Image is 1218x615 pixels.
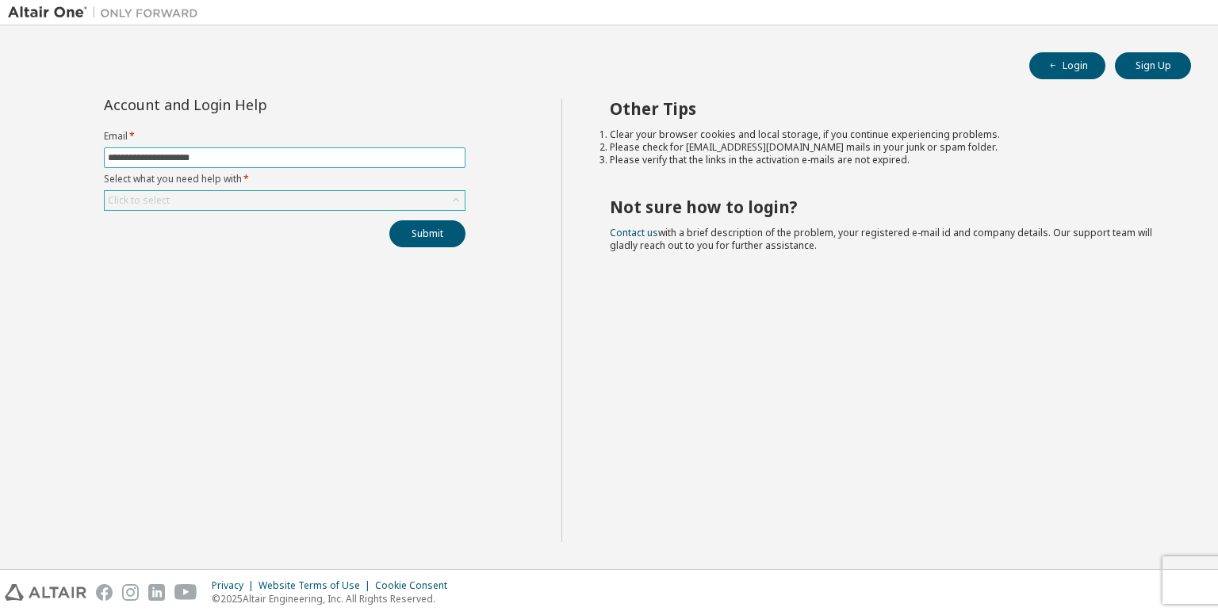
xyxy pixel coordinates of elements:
li: Clear your browser cookies and local storage, if you continue experiencing problems. [610,128,1163,141]
div: Privacy [212,579,259,592]
div: Click to select [108,194,170,207]
div: Website Terms of Use [259,579,375,592]
img: instagram.svg [122,584,139,601]
button: Submit [389,220,465,247]
img: facebook.svg [96,584,113,601]
h2: Not sure how to login? [610,197,1163,217]
button: Sign Up [1115,52,1191,79]
span: with a brief description of the problem, your registered e-mail id and company details. Our suppo... [610,226,1152,252]
p: © 2025 Altair Engineering, Inc. All Rights Reserved. [212,592,457,605]
label: Email [104,130,465,143]
a: Contact us [610,226,658,239]
img: youtube.svg [174,584,197,601]
button: Login [1029,52,1105,79]
label: Select what you need help with [104,173,465,185]
img: altair_logo.svg [5,584,86,601]
div: Account and Login Help [104,98,393,111]
div: Cookie Consent [375,579,457,592]
div: Click to select [105,191,465,210]
li: Please check for [EMAIL_ADDRESS][DOMAIN_NAME] mails in your junk or spam folder. [610,141,1163,154]
li: Please verify that the links in the activation e-mails are not expired. [610,154,1163,166]
img: linkedin.svg [148,584,165,601]
img: Altair One [8,5,206,21]
h2: Other Tips [610,98,1163,119]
